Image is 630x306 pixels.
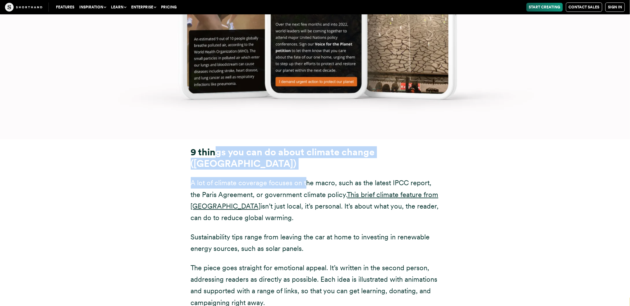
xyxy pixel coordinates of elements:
[191,191,439,210] a: This brief climate feature from [GEOGRAPHIC_DATA]
[77,3,108,12] button: Inspiration
[191,231,439,255] p: Sustainability tips range from leaving the car at home to investing in renewable energy sources, ...
[108,3,129,12] button: Learn
[527,3,563,12] a: Start Creating
[191,177,439,224] p: A lot of climate coverage focuses on the macro, such as the latest IPCC report, the Paris Agreeme...
[191,146,375,169] strong: 9 things you can do about climate change ([GEOGRAPHIC_DATA])
[159,3,179,12] a: Pricing
[605,2,625,12] a: Sign in
[5,3,42,12] img: The Craft
[53,3,77,12] a: Features
[566,2,602,12] a: Contact Sales
[129,3,159,12] button: Enterprise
